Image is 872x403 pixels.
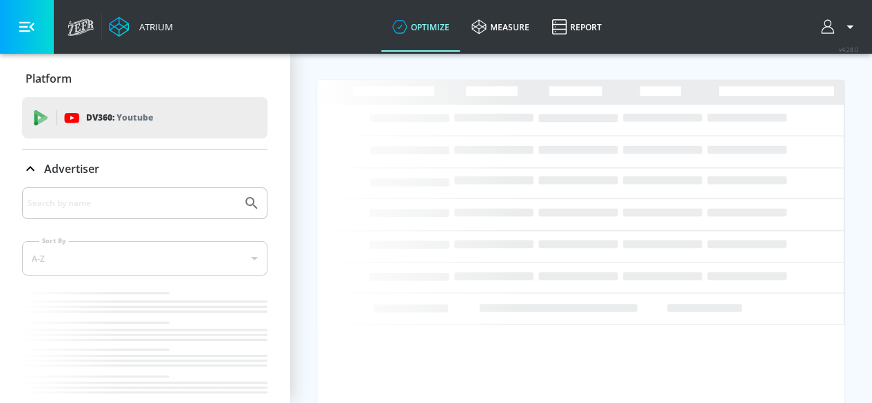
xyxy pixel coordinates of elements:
a: measure [460,2,540,52]
div: Advertiser [22,149,267,188]
input: Search by name [28,194,236,212]
a: Report [540,2,613,52]
p: Advertiser [44,161,99,176]
div: A-Z [22,241,267,276]
a: Atrium [109,17,173,37]
p: Platform [26,71,72,86]
p: DV360: [86,110,153,125]
div: DV360: Youtube [22,97,267,138]
div: Platform [22,59,267,98]
span: v 4.28.0 [839,45,858,53]
p: Youtube [116,110,153,125]
label: Sort By [39,236,69,245]
a: optimize [381,2,460,52]
div: Atrium [134,21,173,33]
